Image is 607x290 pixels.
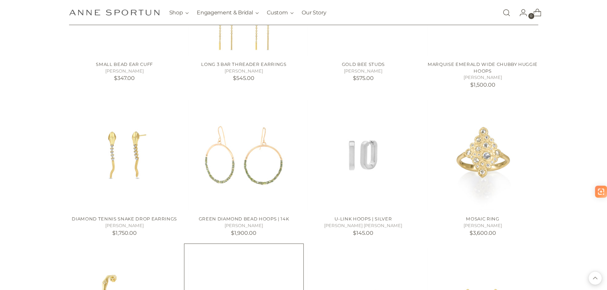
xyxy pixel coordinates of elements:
[114,75,135,81] span: $347.00
[427,100,538,210] a: Mosaic Ring
[69,68,180,75] h5: [PERSON_NAME]
[528,6,541,19] a: Open cart modal
[267,5,294,20] button: Custom
[342,62,385,67] a: Gold Bee Studs
[500,6,513,19] a: Open search modal
[197,5,259,20] button: Engagement & Bridal
[428,62,538,74] a: Marquise Emerald Wide Chubby Huggie Hoops
[308,222,419,229] h5: [PERSON_NAME] [PERSON_NAME]
[353,75,374,81] span: $575.00
[69,100,180,210] a: Diamond Tennis Snake Drop Earrings
[188,68,299,75] h5: [PERSON_NAME]
[353,230,373,236] span: $145.00
[469,230,496,236] span: $3,600.00
[427,74,538,81] h5: [PERSON_NAME]
[589,272,602,285] button: Back to top
[96,62,153,67] a: Small Bead Ear Cuff
[308,100,419,210] a: U-Link Hoops | Silver
[470,82,495,88] span: $1,500.00
[188,100,299,210] a: Green Diamond Bead Hoops | 14k
[169,5,189,20] button: Shop
[335,216,392,221] a: U-Link Hoops | Silver
[302,5,326,20] a: Our Story
[69,222,180,229] h5: [PERSON_NAME]
[308,68,419,75] h5: [PERSON_NAME]
[528,13,534,19] span: 0
[201,62,286,67] a: Long 3 Bar Threader Earrings
[72,216,177,221] a: Diamond Tennis Snake Drop Earrings
[427,222,538,229] h5: [PERSON_NAME]
[233,75,254,81] span: $545.00
[112,230,137,236] span: $1,750.00
[231,230,256,236] span: $1,900.00
[188,222,299,229] h5: [PERSON_NAME]
[514,6,527,19] a: Go to the account page
[69,9,160,16] a: Anne Sportun Fine Jewellery
[198,216,289,221] a: Green Diamond Bead Hoops | 14k
[466,216,499,221] a: Mosaic Ring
